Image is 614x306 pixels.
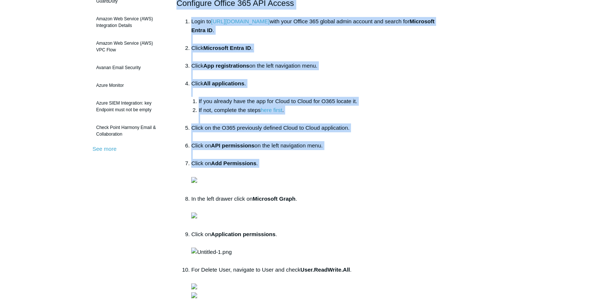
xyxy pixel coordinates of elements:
li: Click on . [191,159,438,194]
strong: All applications [203,80,244,86]
li: In the left drawer click on . [191,194,438,230]
li: Login to with your Office 365 global admin account and search for . [191,17,438,44]
li: If you already have the app for Cloud to Cloud for O365 locate it. [199,97,438,106]
strong: Microsoft Entra ID [191,18,435,33]
strong: Add Permissions [211,160,257,166]
img: Untitled-1.png [191,248,232,256]
li: If not, complete the steps . [199,106,438,123]
img: 28485733010963 [191,283,197,289]
strong: User.ReadWrite.All [300,266,350,273]
li: Click on the left navigation menu. [191,61,438,79]
a: here first [261,107,282,113]
img: 28485733024275 [191,292,197,298]
img: 28485733007891 [191,212,197,218]
strong: Microsoft Graph [253,195,296,202]
strong: Microsoft Entra ID [203,45,251,51]
li: Click on on the left navigation menu. [191,141,438,159]
strong: Application permissions [211,231,276,237]
a: Amazon Web Service (AWS) Integration Details [92,12,165,33]
a: Check Point Harmony Email & Collaboration [92,120,165,141]
strong: App registrations [203,62,249,69]
li: Click on . [191,230,438,265]
li: Click on the O365 previously defined Cloud to Cloud application. [191,123,438,141]
img: 28485733445395 [191,177,197,183]
a: Azure Monitor [92,78,165,92]
strong: API permissions [211,142,255,149]
a: [URL][DOMAIN_NAME] [211,18,270,25]
a: Azure SIEM Integration: key Endpoint must not be empty [92,96,165,117]
li: Click . [191,44,438,61]
a: See more [92,146,117,152]
a: Avanan Email Security [92,61,165,75]
li: Click . [191,79,438,123]
a: Amazon Web Service (AWS) VPC Flow [92,36,165,57]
